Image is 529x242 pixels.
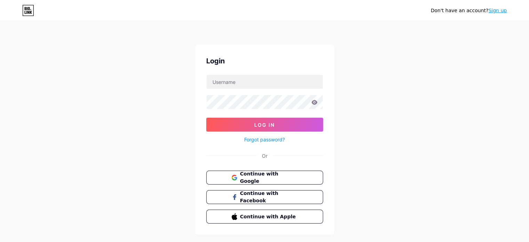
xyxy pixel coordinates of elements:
[206,118,323,132] button: Log In
[240,190,297,204] span: Continue with Facebook
[207,75,323,89] input: Username
[240,170,297,185] span: Continue with Google
[431,7,507,14] div: Don't have an account?
[206,56,323,66] div: Login
[488,8,507,13] a: Sign up
[244,136,285,143] a: Forgot password?
[206,171,323,185] button: Continue with Google
[206,190,323,204] button: Continue with Facebook
[206,210,323,224] button: Continue with Apple
[240,213,297,220] span: Continue with Apple
[262,152,267,159] div: Or
[254,122,275,128] span: Log In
